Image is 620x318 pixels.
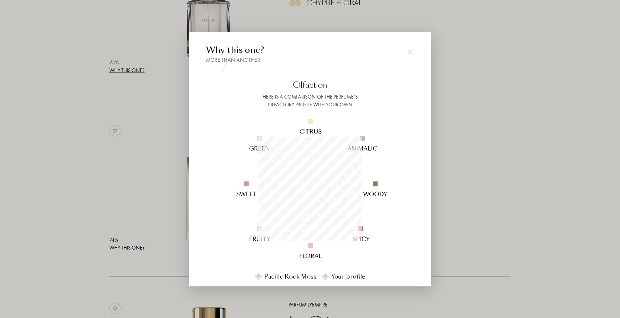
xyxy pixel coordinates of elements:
div: More than another [206,56,414,64]
img: cross.svg [408,49,413,55]
div: Here is a comparison of the perfume’s olfactory profile with your own [206,93,414,109]
div: Why this one? [206,44,414,64]
img: radar_desktop_en.svg [220,99,400,278]
div: Olfaction [206,79,414,91]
